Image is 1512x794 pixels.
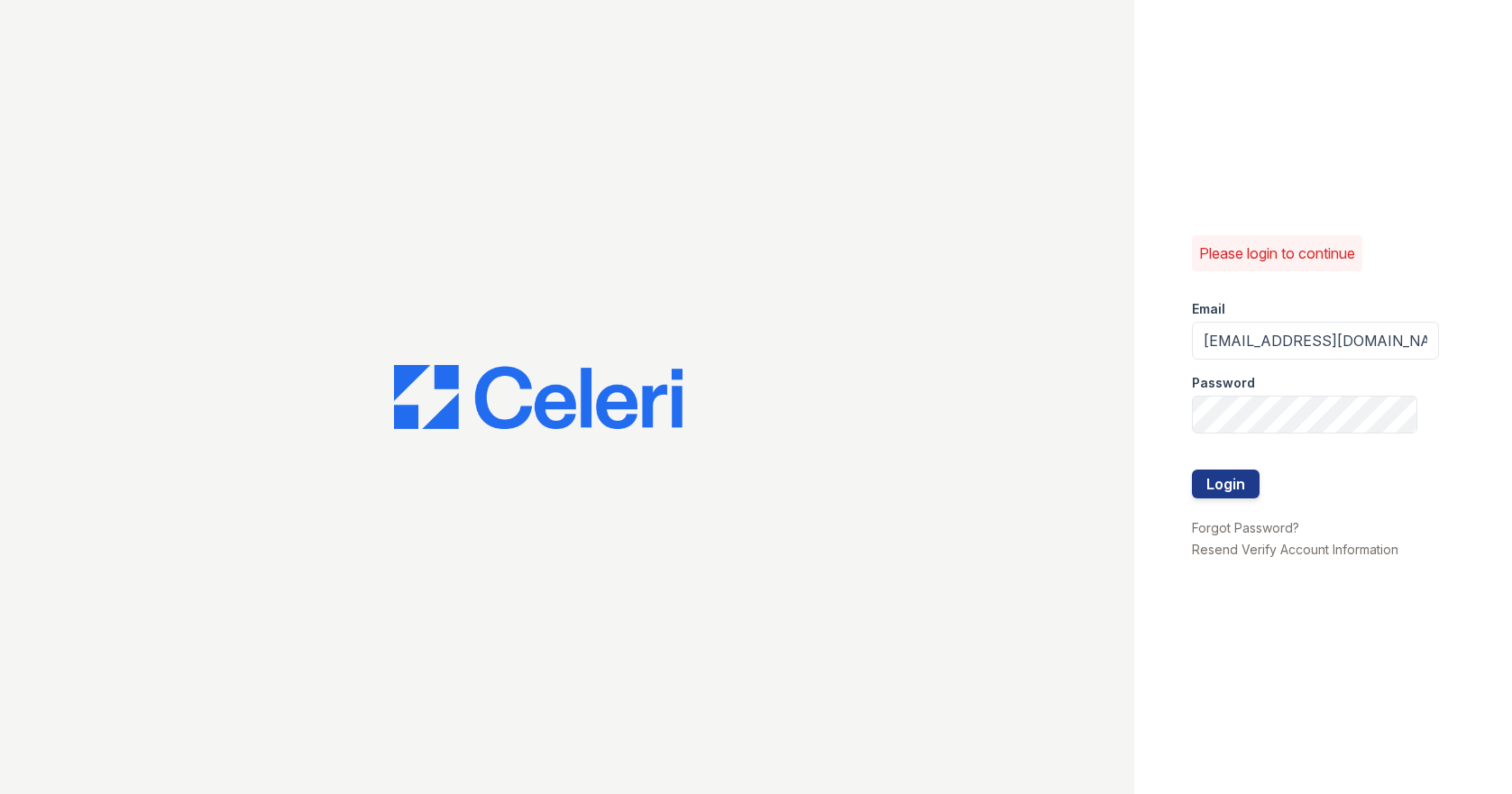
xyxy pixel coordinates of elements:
[1192,470,1260,498] button: Login
[1199,242,1355,264] p: Please login to continue
[1192,300,1225,318] label: Email
[1192,520,1299,535] a: Forgot Password?
[394,365,683,430] img: CE_Logo_Blue-a8612792a0a2168367f1c8372b55b34899dd931a85d93a1a3d3e32e68fde9ad4.png
[1192,542,1398,557] a: Resend Verify Account Information
[1192,374,1255,392] label: Password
